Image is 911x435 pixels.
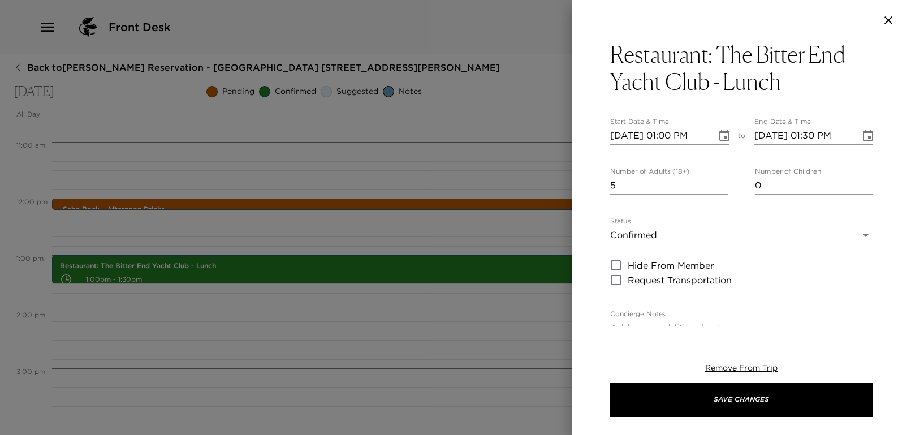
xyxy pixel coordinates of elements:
[754,117,811,127] label: End Date & Time
[610,217,631,226] label: Status
[610,127,709,145] input: MM/DD/YYYY hh:mm aa
[755,167,821,176] label: Number of Children
[628,259,714,272] span: Hide From Member
[705,363,778,373] span: Remove From Trip
[610,226,873,244] div: Confirmed
[610,309,666,319] label: Concierge Notes
[705,363,778,374] button: Remove From Trip
[610,167,689,176] label: Number of Adults (18+)
[713,124,736,147] button: Choose date, selected date is Oct 20, 2025
[610,41,873,95] button: Restaurant: The Bitter End Yacht Club - Lunch
[628,273,732,287] span: Request Transportation
[754,127,853,145] input: MM/DD/YYYY hh:mm aa
[738,131,745,145] span: to
[857,124,879,147] button: Choose date, selected date is Oct 20, 2025
[610,117,669,127] label: Start Date & Time
[610,383,873,417] button: Save Changes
